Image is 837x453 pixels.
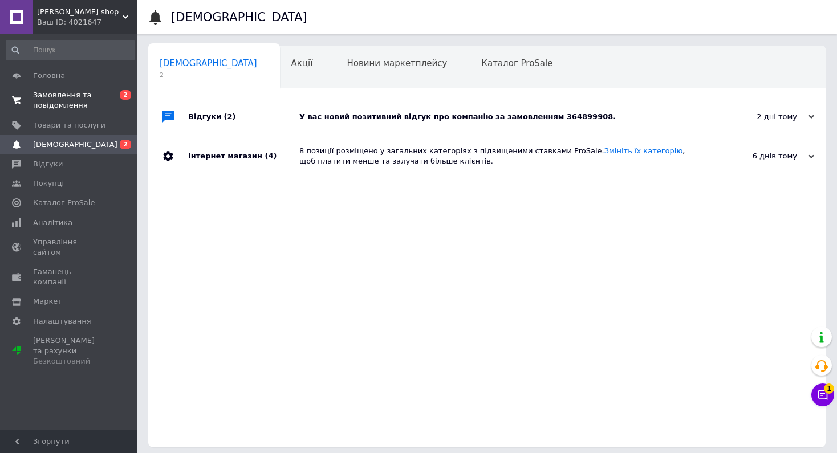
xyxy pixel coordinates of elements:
[171,10,307,24] h1: [DEMOGRAPHIC_DATA]
[33,316,91,327] span: Налаштування
[299,146,700,166] div: 8 позиції розміщено у загальних категоріях з підвищеними ставками ProSale. , щоб платити менше та...
[37,17,137,27] div: Ваш ID: 4021647
[700,112,814,122] div: 2 дні тому
[33,237,105,258] span: Управління сайтом
[33,356,105,366] div: Безкоштовний
[188,100,299,134] div: Відгуки
[33,198,95,208] span: Каталог ProSale
[347,58,447,68] span: Новини маркетплейсу
[33,267,105,287] span: Гаманець компанії
[120,90,131,100] span: 2
[811,383,834,406] button: Чат з покупцем1
[6,40,135,60] input: Пошук
[37,7,123,17] span: perfetto shop
[33,336,105,367] span: [PERSON_NAME] та рахунки
[120,140,131,149] span: 2
[604,146,683,155] a: Змініть їх категорію
[224,112,236,121] span: (2)
[33,178,64,189] span: Покупці
[33,90,105,111] span: Замовлення та повідомлення
[291,58,313,68] span: Акції
[33,140,117,150] span: [DEMOGRAPHIC_DATA]
[33,71,65,81] span: Головна
[160,58,257,68] span: [DEMOGRAPHIC_DATA]
[33,120,105,130] span: Товари та послуги
[33,296,62,307] span: Маркет
[299,112,700,122] div: У вас новий позитивний відгук про компанію за замовленням 364899908.
[824,383,834,394] span: 1
[160,71,257,79] span: 2
[265,152,277,160] span: (4)
[188,134,299,178] div: Інтернет магазин
[481,58,552,68] span: Каталог ProSale
[33,159,63,169] span: Відгуки
[700,151,814,161] div: 6 днів тому
[33,218,72,228] span: Аналітика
